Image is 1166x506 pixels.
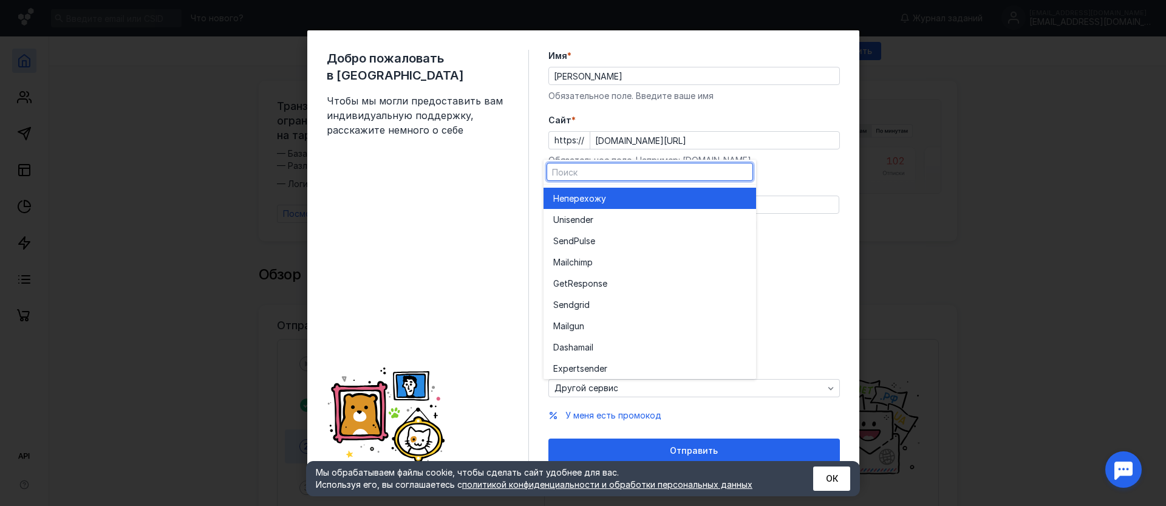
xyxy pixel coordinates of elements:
[327,50,509,84] span: Добро пожаловать в [GEOGRAPHIC_DATA]
[553,214,590,226] span: Unisende
[582,299,590,311] span: id
[554,383,618,394] span: Другой сервис
[544,185,756,379] div: grid
[462,479,752,490] a: политикой конфиденциальности и обработки персональных данных
[553,341,592,354] span: Dashamai
[553,320,569,332] span: Mail
[564,193,606,205] span: перехожу
[563,363,607,375] span: pertsender
[553,235,590,247] span: SendPuls
[544,337,756,358] button: Dashamail
[548,114,571,126] span: Cайт
[544,273,756,294] button: GetResponse
[548,50,567,62] span: Имя
[569,320,584,332] span: gun
[316,467,783,491] div: Мы обрабатываем файлы cookie, чтобы сделать сайт удобнее для вас. Используя его, вы соглашаетесь c
[565,410,661,420] span: У меня есть промокод
[548,154,840,166] div: Обязательное поле. Например: [DOMAIN_NAME]
[553,256,587,268] span: Mailchim
[327,94,509,137] span: Чтобы мы могли предоставить вам индивидуальную поддержку, расскажите немного о себе
[544,315,756,337] button: Mailgun
[553,278,559,290] span: G
[547,163,752,180] input: Поиск
[553,363,563,375] span: Ex
[544,188,756,209] button: Неперехожу
[813,467,850,491] button: ОК
[590,235,595,247] span: e
[553,193,564,205] span: Не
[548,379,840,397] button: Другой сервис
[565,409,661,422] button: У меня есть промокод
[548,90,840,102] div: Обязательное поле. Введите ваше имя
[544,294,756,315] button: Sendgrid
[544,230,756,251] button: SendPulse
[544,251,756,273] button: Mailchimp
[559,278,607,290] span: etResponse
[592,341,593,354] span: l
[587,256,593,268] span: p
[590,214,593,226] span: r
[670,446,718,456] span: Отправить
[548,439,840,463] button: Отправить
[553,299,582,311] span: Sendgr
[544,358,756,379] button: Expertsender
[544,209,756,230] button: Unisender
